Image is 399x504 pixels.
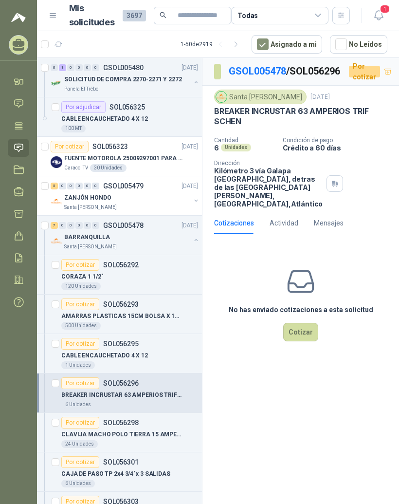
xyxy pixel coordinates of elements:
[61,299,99,310] div: Por cotizar
[67,64,74,71] div: 0
[181,142,198,151] p: [DATE]
[103,64,144,71] p: GSOL005480
[84,64,91,71] div: 0
[61,312,182,321] p: AMARRAS PLASTICAS 15CM BOLSA X 100 UND
[92,222,99,229] div: 0
[103,340,139,347] p: SOL056295
[61,440,98,448] div: 24 Unidades
[37,373,202,413] a: Por cotizarSOL056296BREAKER INCRUSTAR 63 AMPERIOS TRIF SCHEN6 Unidades
[61,391,182,400] p: BREAKER INCRUSTAR 63 AMPERIOS TRIF SCHEN
[61,272,103,281] p: CORAZA 1 1/2"
[67,183,74,189] div: 0
[314,218,344,228] div: Mensajes
[11,12,26,23] img: Logo peakr
[103,183,144,189] p: GSOL005479
[103,261,139,268] p: SOL056292
[229,304,373,315] h3: No has enviado cotizaciones a esta solicitud
[214,137,275,144] p: Cantidad
[61,338,99,350] div: Por cotizar
[61,469,170,479] p: CAJA DE PASO TP 2x4 3/4"x 3 SALIDAS
[61,456,99,468] div: Por cotizar
[59,222,66,229] div: 0
[214,90,307,104] div: Santa [PERSON_NAME]
[51,64,58,71] div: 0
[64,164,88,172] p: Caracol TV
[92,143,128,150] p: SOL056323
[51,183,58,189] div: 5
[75,183,83,189] div: 0
[64,85,100,93] p: Panela El Trébol
[64,233,110,242] p: BARRANQUILLA
[51,77,62,89] img: Company Logo
[181,63,198,73] p: [DATE]
[214,160,323,167] p: Dirección
[37,255,202,295] a: Por cotizarSOL056292CORAZA 1 1/2"120 Unidades
[51,141,89,152] div: Por cotizar
[61,417,99,429] div: Por cotizar
[64,75,182,84] p: SOLICITUD DE COMPRA 2270-2271 Y 2272
[109,104,145,111] p: SOL056325
[221,144,251,151] div: Unidades
[181,221,198,230] p: [DATE]
[75,64,83,71] div: 0
[123,10,146,21] span: 3697
[37,413,202,452] a: Por cotizarSOL056298CLAVIJA MACHO POLO TIERRA 15 AMPER [PERSON_NAME]24 Unidades
[61,480,95,487] div: 6 Unidades
[37,97,202,137] a: Por adjudicarSOL056325CABLE ENCAUCHETADO 4 X 12100 MT
[61,377,99,389] div: Por cotizar
[103,419,139,426] p: SOL056298
[283,137,395,144] p: Condición de pago
[37,137,202,176] a: Por cotizarSOL056323[DATE] Company LogoFUENTE MOTOROLA 25009297001 PARA EP450Caracol TV30 Unidades
[216,92,227,102] img: Company Logo
[61,351,148,360] p: CABLE ENCAUCHETADO 4 X 12
[37,295,202,334] a: Por cotizarSOL056293AMARRAS PLASTICAS 15CM BOLSA X 100 UND500 Unidades
[51,156,62,168] img: Company Logo
[237,10,258,21] div: Todas
[380,4,390,14] span: 1
[283,144,395,152] p: Crédito a 60 días
[214,218,254,228] div: Cotizaciones
[64,154,185,163] p: FUENTE MOTOROLA 25009297001 PARA EP450
[310,93,330,102] p: [DATE]
[59,64,66,71] div: 1
[252,35,322,54] button: Asignado a mi
[92,183,99,189] div: 0
[283,323,318,341] button: Cotizar
[90,164,127,172] div: 30 Unidades
[51,235,62,247] img: Company Logo
[59,183,66,189] div: 0
[64,204,117,211] p: Santa [PERSON_NAME]
[61,430,182,439] p: CLAVIJA MACHO POLO TIERRA 15 AMPER [PERSON_NAME]
[103,380,139,387] p: SOL056296
[214,106,387,127] p: BREAKER INCRUSTAR 63 AMPERIOS TRIF SCHEN
[270,218,298,228] div: Actividad
[61,282,101,290] div: 120 Unidades
[61,125,86,132] div: 100 MT
[160,12,166,19] span: search
[61,259,99,271] div: Por cotizar
[61,322,101,330] div: 500 Unidades
[69,1,115,30] h1: Mis solicitudes
[51,196,62,207] img: Company Logo
[92,64,99,71] div: 0
[51,180,200,211] a: 5 0 0 0 0 0 GSOL005479[DATE] Company LogoZANJÓN HONDOSanta [PERSON_NAME]
[103,459,139,466] p: SOL056301
[64,243,117,251] p: Santa [PERSON_NAME]
[84,183,91,189] div: 0
[103,301,139,308] p: SOL056293
[51,222,58,229] div: 7
[214,144,219,152] p: 6
[349,66,380,77] div: Por cotizar
[214,167,323,208] p: Kilómetro 3 vía Galapa [GEOGRAPHIC_DATA], detras de las [GEOGRAPHIC_DATA][PERSON_NAME], [GEOGRAPH...
[181,37,244,52] div: 1 - 50 de 2919
[229,65,286,77] a: GSOL005478
[330,35,387,54] button: No Leídos
[61,361,95,369] div: 1 Unidades
[61,101,106,113] div: Por adjudicar
[64,193,111,203] p: ZANJÓN HONDO
[75,222,83,229] div: 0
[61,114,148,124] p: CABLE ENCAUCHETADO 4 X 12
[370,7,387,24] button: 1
[51,220,200,251] a: 7 0 0 0 0 0 GSOL005478[DATE] Company LogoBARRANQUILLASanta [PERSON_NAME]
[103,222,144,229] p: GSOL005478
